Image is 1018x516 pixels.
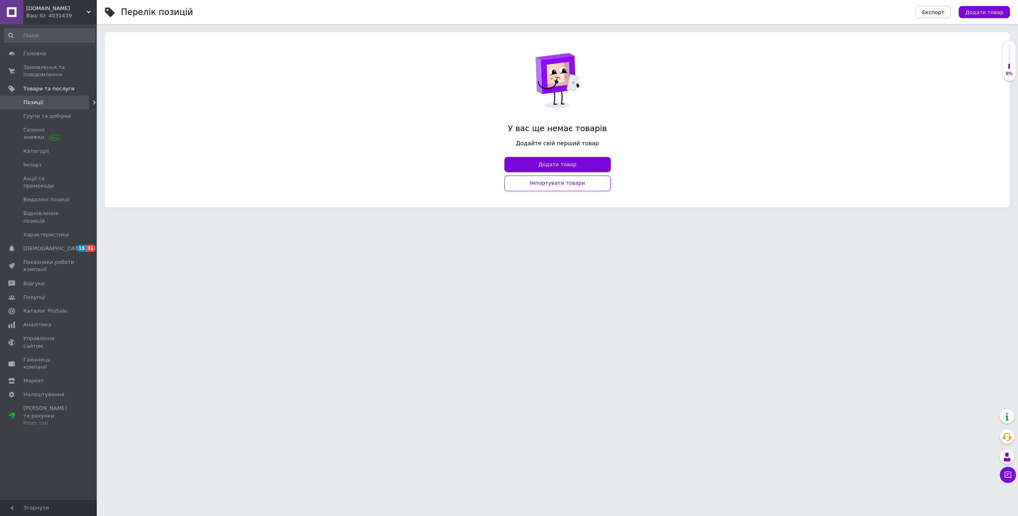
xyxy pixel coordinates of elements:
[23,196,70,203] span: Видалені позиції
[23,391,65,398] span: Налаштування
[23,231,69,238] span: Характеристики
[23,161,42,169] span: Імпорт
[922,9,945,15] span: Експорт
[23,99,43,106] span: Позиції
[23,377,44,384] span: Маркет
[23,280,44,287] span: Відгуки
[1003,71,1016,77] div: 0%
[86,245,95,252] span: 31
[23,175,75,190] span: Акції та промокоди
[23,50,46,57] span: Головна
[23,85,75,92] span: Товари та послуги
[959,6,1010,18] button: Додати товар
[504,123,611,134] span: У вас ще немає товарів
[23,126,75,141] span: Сезонні знижки
[4,28,95,43] input: Пошук
[504,139,611,147] span: Додайте свій перший товар
[23,356,75,371] span: Гаманець компанії
[23,64,75,78] span: Замовлення та повідомлення
[504,157,611,173] button: Додати товар
[23,210,75,224] span: Відновлення позицій
[23,321,51,328] span: Аналітика
[23,307,67,315] span: Каталог ProSale
[916,6,951,18] button: Експорт
[23,259,75,273] span: Показники роботи компанії
[23,405,75,427] span: [PERSON_NAME] та рахунки
[77,245,86,252] span: 15
[23,335,75,349] span: Управління сайтом
[965,9,1003,15] span: Додати товар
[504,175,611,191] a: Імпортувати товари
[23,245,83,252] span: [DEMOGRAPHIC_DATA]
[23,113,71,120] span: Групи та добірки
[26,5,87,12] span: inc.store
[23,294,45,301] span: Покупці
[1000,467,1016,483] button: Чат з покупцем
[23,148,49,155] span: Категорії
[23,420,75,427] div: Prom топ
[121,8,193,17] div: Перелік позицій
[26,12,97,19] div: Ваш ID: 4031439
